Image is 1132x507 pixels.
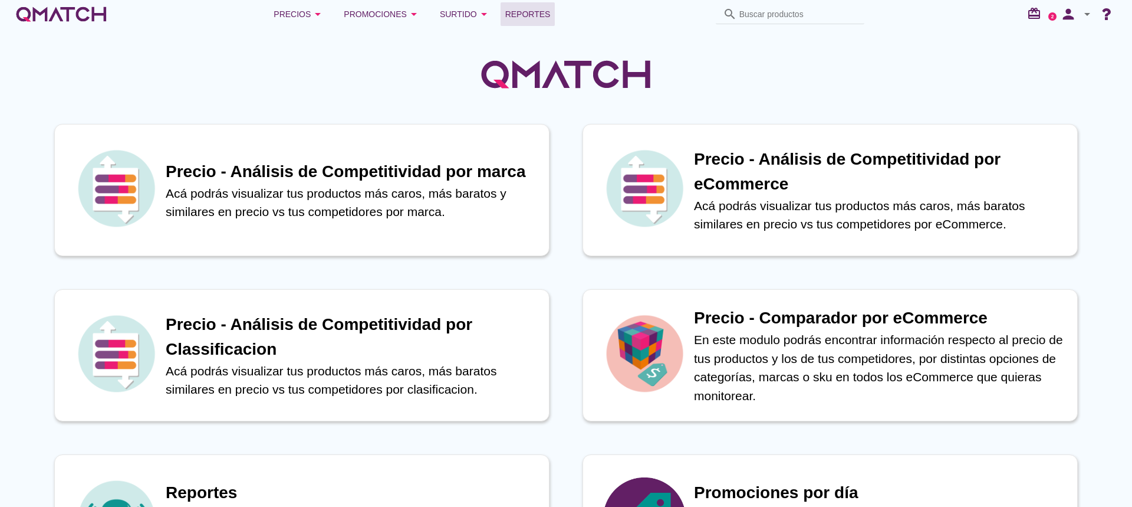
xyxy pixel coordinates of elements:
a: Reportes [501,2,555,26]
i: arrow_drop_down [1080,7,1094,21]
img: icon [603,312,686,395]
input: Buscar productos [739,5,857,24]
div: Surtido [440,7,491,21]
img: icon [75,312,157,395]
a: iconPrecio - Análisis de Competitividad por eCommerceAcá podrás visualizar tus productos más caro... [566,124,1094,256]
img: icon [603,147,686,230]
h1: Precio - Análisis de Competitividad por Classificacion [166,312,537,362]
text: 2 [1051,14,1054,19]
a: 2 [1048,12,1057,21]
button: Promociones [334,2,430,26]
span: Reportes [505,7,551,21]
i: person [1057,6,1080,22]
p: Acá podrás visualizar tus productos más caros, más baratos similares en precio vs tus competidore... [166,362,537,399]
h1: Reportes [166,480,537,505]
a: white-qmatch-logo [14,2,108,26]
i: arrow_drop_down [477,7,491,21]
a: iconPrecio - Análisis de Competitividad por ClassificacionAcá podrás visualizar tus productos más... [38,289,566,421]
a: iconPrecio - Comparador por eCommerceEn este modulo podrás encontrar información respecto al prec... [566,289,1094,421]
button: Surtido [430,2,501,26]
h1: Promociones por día [694,480,1065,505]
img: QMatchLogo [478,45,654,104]
div: Promociones [344,7,421,21]
h1: Precio - Comparador por eCommerce [694,306,1065,331]
p: Acá podrás visualizar tus productos más caros, más baratos y similares en precio vs tus competido... [166,184,537,221]
p: En este modulo podrás encontrar información respecto al precio de tus productos y los de tus comp... [694,331,1065,405]
i: arrow_drop_down [311,7,325,21]
button: Precios [264,2,334,26]
p: Acá podrás visualizar tus productos más caros, más baratos similares en precio vs tus competidore... [694,197,1065,234]
div: Precios [274,7,325,21]
i: arrow_drop_down [407,7,421,21]
h1: Precio - Análisis de Competitividad por eCommerce [694,147,1065,197]
img: icon [75,147,157,230]
i: search [723,7,737,21]
i: redeem [1027,6,1046,21]
a: iconPrecio - Análisis de Competitividad por marcaAcá podrás visualizar tus productos más caros, m... [38,124,566,256]
h1: Precio - Análisis de Competitividad por marca [166,159,537,184]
